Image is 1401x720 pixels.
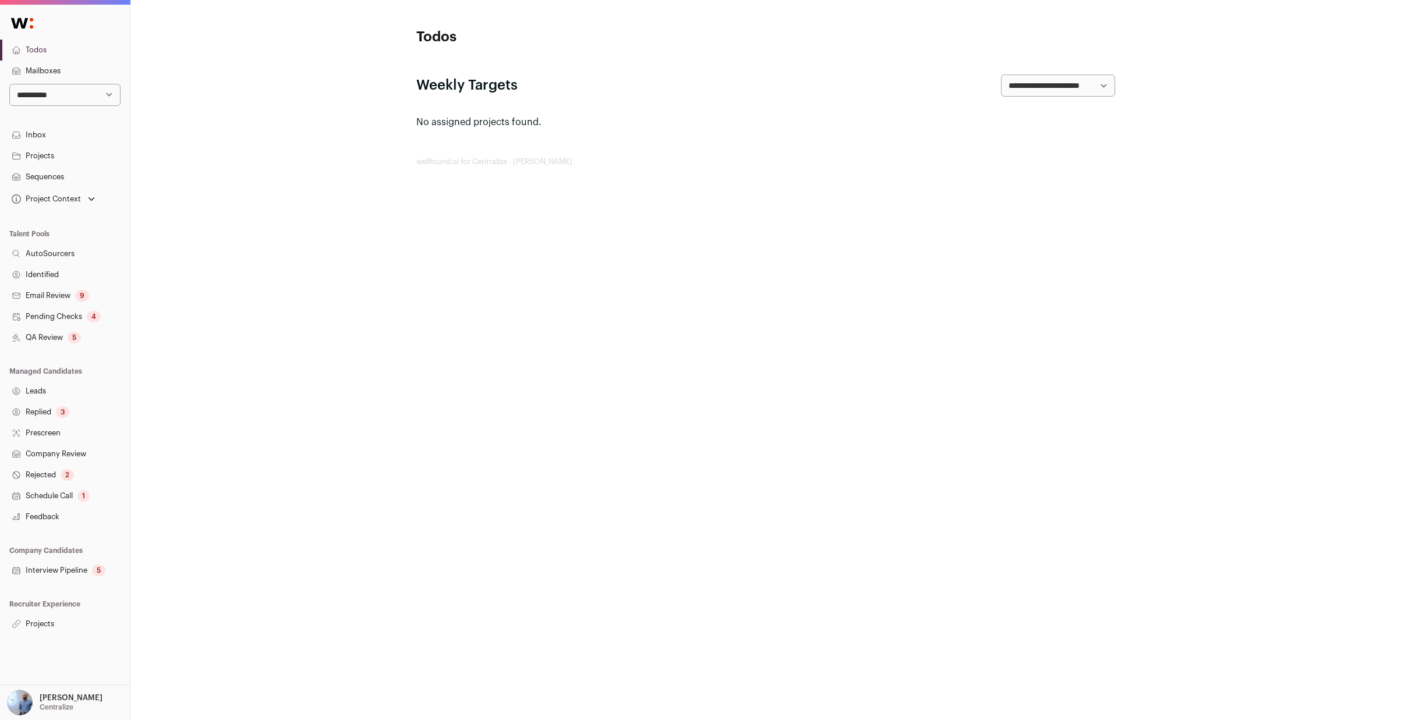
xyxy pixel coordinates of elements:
h2: Weekly Targets [416,76,518,95]
div: 1 [77,490,90,502]
footer: wellfound:ai for Centralize - [PERSON_NAME] [416,157,1115,166]
div: 5 [68,332,81,343]
img: Wellfound [5,12,40,35]
div: 3 [56,406,69,418]
p: No assigned projects found. [416,115,1115,129]
button: Open dropdown [5,690,105,715]
button: Open dropdown [9,191,97,207]
div: Project Context [9,194,81,204]
div: 2 [61,469,74,481]
img: 97332-medium_jpg [7,690,33,715]
div: 5 [92,565,105,576]
div: 4 [87,311,101,322]
p: [PERSON_NAME] [40,693,102,703]
p: Centralize [40,703,73,712]
div: 9 [75,290,89,302]
h1: Todos [416,28,649,47]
